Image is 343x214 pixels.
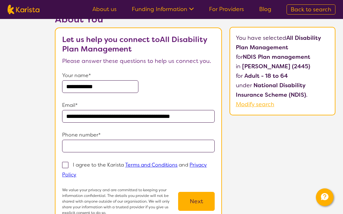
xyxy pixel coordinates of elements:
[92,5,117,13] a: About us
[62,162,207,178] p: I agree to the Karista and
[236,81,329,100] p: under .
[125,162,177,168] a: Terms and Conditions
[236,33,329,109] p: You have selected
[132,5,194,13] a: Funding Information
[236,101,274,108] a: Modify search
[236,52,329,62] p: for
[236,34,321,51] b: All Disability Plan Management
[8,5,39,14] img: Karista logo
[259,5,271,13] a: Blog
[244,72,288,80] b: Adult - 18 to 64
[62,101,215,110] p: Email*
[209,5,244,13] a: For Providers
[243,53,310,61] b: NDIS Plan management
[242,63,310,70] b: [PERSON_NAME] (2445)
[287,4,335,15] a: Back to search
[55,14,222,25] h2: About You
[62,71,215,80] p: Your name*
[62,56,215,66] p: Please answer these questions to help us connect you.
[236,82,306,99] b: National Disability Insurance Scheme (NDIS)
[62,34,207,54] b: Let us help you connect to All Disability Plan Management
[236,71,329,81] p: for
[178,192,215,211] button: Next
[62,130,215,140] p: Phone number*
[291,6,331,13] span: Back to search
[236,62,329,71] p: in
[316,188,334,206] button: Channel Menu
